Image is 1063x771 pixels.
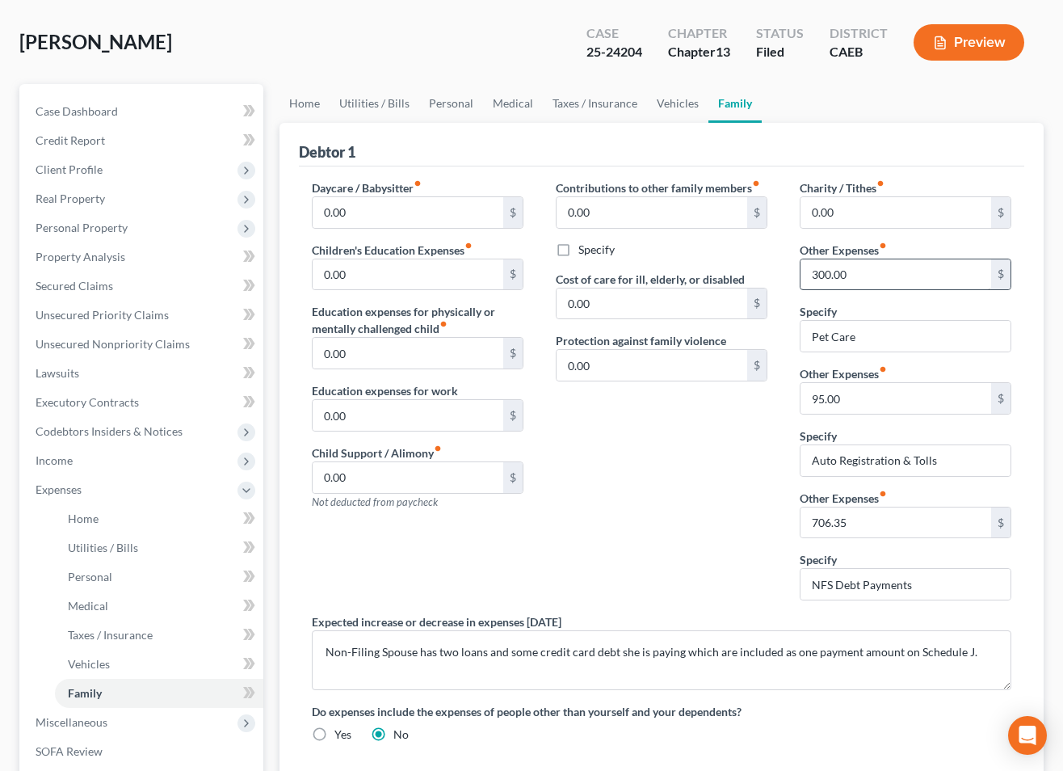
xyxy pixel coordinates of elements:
i: fiber_manual_record [752,179,760,187]
div: $ [503,400,523,431]
input: -- [313,197,503,228]
div: District [830,24,888,43]
i: fiber_manual_record [464,242,473,250]
span: Vehicles [68,657,110,671]
input: -- [313,338,503,369]
div: $ [991,259,1010,290]
div: $ [503,462,523,493]
label: Specify [578,242,615,258]
a: Home [55,504,263,533]
a: Secured Claims [23,272,263,301]
input: Specify... [800,445,1010,476]
span: Personal Property [36,221,128,234]
div: $ [991,383,1010,414]
label: Protection against family violence [556,332,726,349]
div: $ [991,508,1010,538]
span: Case Dashboard [36,104,118,118]
div: Debtor 1 [299,142,355,162]
a: Utilities / Bills [330,84,419,123]
div: Case [586,24,642,43]
a: Property Analysis [23,242,263,272]
a: Case Dashboard [23,97,263,126]
a: Unsecured Nonpriority Claims [23,330,263,359]
a: Taxes / Insurance [543,84,647,123]
div: $ [503,197,523,228]
a: Taxes / Insurance [55,621,263,650]
label: Yes [334,727,351,743]
a: Medical [483,84,543,123]
div: $ [991,197,1010,228]
i: fiber_manual_record [414,179,422,187]
a: Family [55,679,263,708]
a: Utilities / Bills [55,533,263,562]
label: Child Support / Alimony [312,444,442,461]
a: Vehicles [647,84,708,123]
span: Client Profile [36,162,103,176]
span: Executory Contracts [36,395,139,409]
a: Personal [55,562,263,592]
span: Not deducted from paycheck [312,495,438,508]
span: Codebtors Insiders & Notices [36,424,183,438]
a: Lawsuits [23,359,263,388]
label: Education expenses for physically or mentally challenged child [312,303,523,337]
span: Home [68,512,99,525]
span: Taxes / Insurance [68,628,153,642]
div: $ [747,197,767,228]
label: Specify [800,551,837,568]
div: Open Intercom Messenger [1008,716,1047,755]
a: Family [708,84,762,123]
span: Unsecured Priority Claims [36,308,169,322]
input: -- [557,289,747,319]
span: [PERSON_NAME] [19,30,172,53]
span: SOFA Review [36,744,103,758]
a: Vehicles [55,650,263,679]
i: fiber_manual_record [879,490,887,498]
span: Expenses [36,482,82,496]
input: -- [800,508,991,538]
div: $ [747,350,767,381]
span: Family [68,686,102,700]
span: Property Analysis [36,250,125,263]
a: Medical [55,592,263,621]
a: Home [279,84,330,123]
input: -- [557,197,747,228]
i: fiber_manual_record [434,444,442,453]
span: Lawsuits [36,366,79,380]
span: Income [36,453,73,467]
label: Do expenses include the expenses of people other than yourself and your dependents? [312,703,1011,720]
label: Cost of care for ill, elderly, or disabled [556,271,745,288]
span: Credit Report [36,133,105,147]
i: fiber_manual_record [879,365,887,373]
span: Miscellaneous [36,715,107,729]
span: Unsecured Nonpriority Claims [36,337,190,351]
label: Education expenses for work [312,382,458,399]
a: Personal [419,84,483,123]
a: Executory Contracts [23,388,263,417]
div: CAEB [830,43,888,61]
input: -- [313,259,503,290]
div: Chapter [668,43,730,61]
input: -- [313,462,503,493]
label: Other Expenses [800,490,887,507]
input: -- [800,383,991,414]
span: Utilities / Bills [68,541,138,554]
div: Chapter [668,24,730,43]
span: Medical [68,599,108,613]
span: Personal [68,570,112,584]
input: -- [800,197,991,228]
label: Other Expenses [800,365,887,382]
div: Status [756,24,804,43]
div: $ [503,338,523,369]
label: Expected increase or decrease in expenses [DATE] [312,613,561,630]
i: fiber_manual_record [876,179,884,187]
i: fiber_manual_record [439,320,447,328]
label: Charity / Tithes [800,179,884,196]
label: Specify [800,428,837,444]
i: fiber_manual_record [879,242,887,250]
div: Filed [756,43,804,61]
div: $ [503,259,523,290]
input: -- [800,259,991,290]
span: 13 [716,44,730,59]
label: Contributions to other family members [556,179,760,196]
label: No [393,727,409,743]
